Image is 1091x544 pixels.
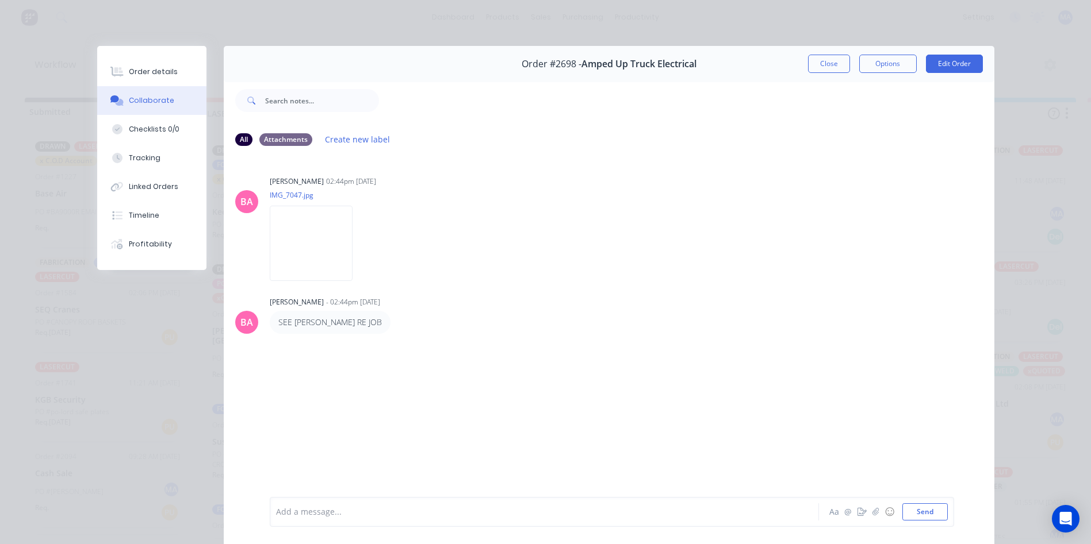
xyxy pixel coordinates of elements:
button: Close [808,55,850,73]
div: BA [240,195,253,209]
button: Aa [828,505,841,519]
button: Tracking [97,144,206,172]
p: IMG_7047.jpg [270,190,364,200]
span: Amped Up Truck Electrical [581,59,696,70]
button: Options [859,55,917,73]
div: BA [240,315,253,329]
button: Timeline [97,201,206,230]
div: Tracking [129,153,160,163]
div: Profitability [129,239,172,249]
button: Create new label [319,132,396,147]
div: Checklists 0/0 [129,124,179,134]
button: Profitability [97,230,206,259]
div: Linked Orders [129,182,178,192]
div: [PERSON_NAME] [270,297,324,307]
div: Timeline [129,210,159,221]
div: Attachments [259,133,312,146]
div: - 02:44pm [DATE] [326,297,380,307]
p: SEE [PERSON_NAME] RE JOB [278,317,382,328]
button: @ [841,505,855,519]
button: Collaborate [97,86,206,115]
button: ☺ [883,505,897,519]
div: Open Intercom Messenger [1052,505,1079,533]
span: Order #2698 - [522,59,581,70]
div: Collaborate [129,95,174,106]
div: All [235,133,252,146]
button: Edit Order [926,55,983,73]
button: Order details [97,57,206,86]
button: Checklists 0/0 [97,115,206,144]
button: Send [902,503,948,520]
div: [PERSON_NAME] [270,176,324,187]
div: Order details [129,67,178,77]
div: 02:44pm [DATE] [326,176,376,187]
button: Linked Orders [97,172,206,201]
input: Search notes... [265,89,379,112]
